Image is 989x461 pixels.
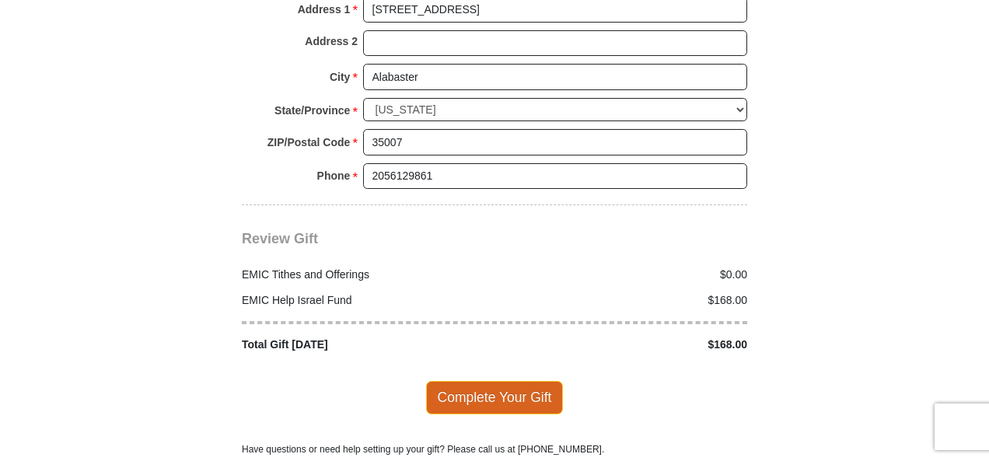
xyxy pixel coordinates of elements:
[267,131,351,153] strong: ZIP/Postal Code
[234,292,495,309] div: EMIC Help Israel Fund
[494,292,756,309] div: $168.00
[330,66,350,88] strong: City
[274,100,350,121] strong: State/Province
[242,231,318,246] span: Review Gift
[426,381,564,414] span: Complete Your Gift
[494,337,756,353] div: $168.00
[234,267,495,283] div: EMIC Tithes and Offerings
[305,30,358,52] strong: Address 2
[242,442,747,456] p: Have questions or need help setting up your gift? Please call us at [PHONE_NUMBER].
[494,267,756,283] div: $0.00
[234,337,495,353] div: Total Gift [DATE]
[317,165,351,187] strong: Phone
